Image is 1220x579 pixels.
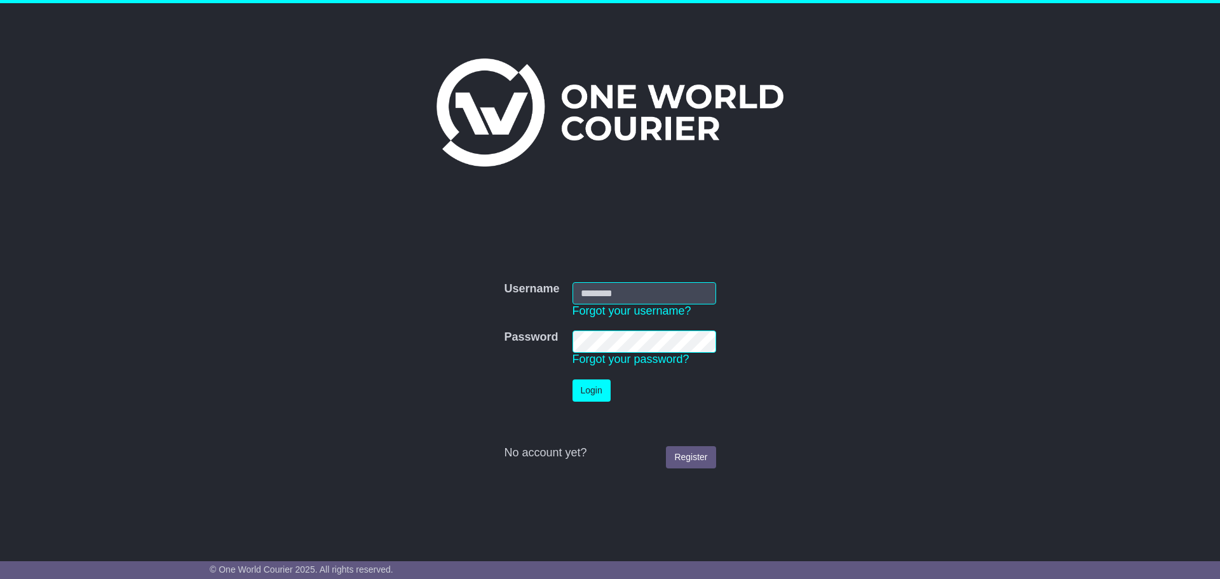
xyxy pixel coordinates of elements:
img: One World [437,58,783,167]
label: Username [504,282,559,296]
button: Login [573,379,611,402]
div: No account yet? [504,446,715,460]
label: Password [504,330,558,344]
a: Forgot your username? [573,304,691,317]
span: © One World Courier 2025. All rights reserved. [210,564,393,575]
a: Forgot your password? [573,353,689,365]
a: Register [666,446,715,468]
